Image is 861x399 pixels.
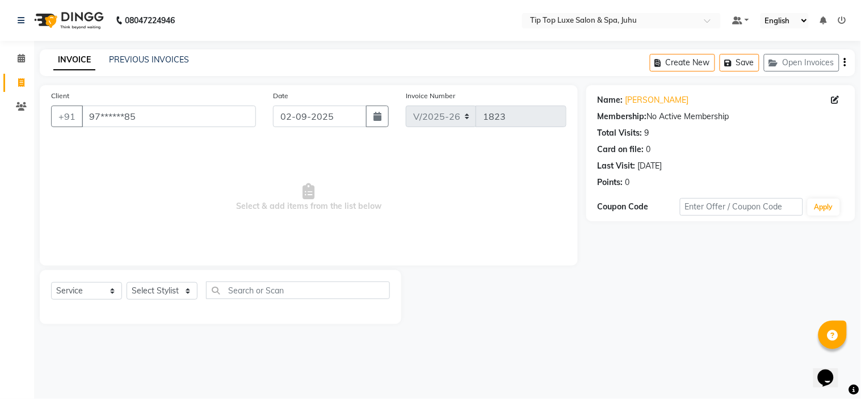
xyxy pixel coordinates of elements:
[625,94,689,106] a: [PERSON_NAME]
[625,177,630,188] div: 0
[51,141,566,254] span: Select & add items from the list below
[406,91,455,101] label: Invoice Number
[206,282,390,299] input: Search or Scan
[273,91,288,101] label: Date
[598,94,623,106] div: Name:
[51,91,69,101] label: Client
[598,201,680,213] div: Coupon Code
[813,354,850,388] iframe: chat widget
[598,127,642,139] div: Total Visits:
[598,177,623,188] div: Points:
[125,5,175,36] b: 08047224946
[764,54,839,72] button: Open Invoices
[53,50,95,70] a: INVOICE
[720,54,759,72] button: Save
[51,106,83,127] button: +91
[598,144,644,156] div: Card on file:
[82,106,256,127] input: Search by Name/Mobile/Email/Code
[29,5,107,36] img: logo
[598,160,636,172] div: Last Visit:
[645,127,649,139] div: 9
[109,54,189,65] a: PREVIOUS INVOICES
[680,198,803,216] input: Enter Offer / Coupon Code
[598,111,647,123] div: Membership:
[808,199,840,216] button: Apply
[598,111,844,123] div: No Active Membership
[638,160,662,172] div: [DATE]
[650,54,715,72] button: Create New
[646,144,651,156] div: 0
